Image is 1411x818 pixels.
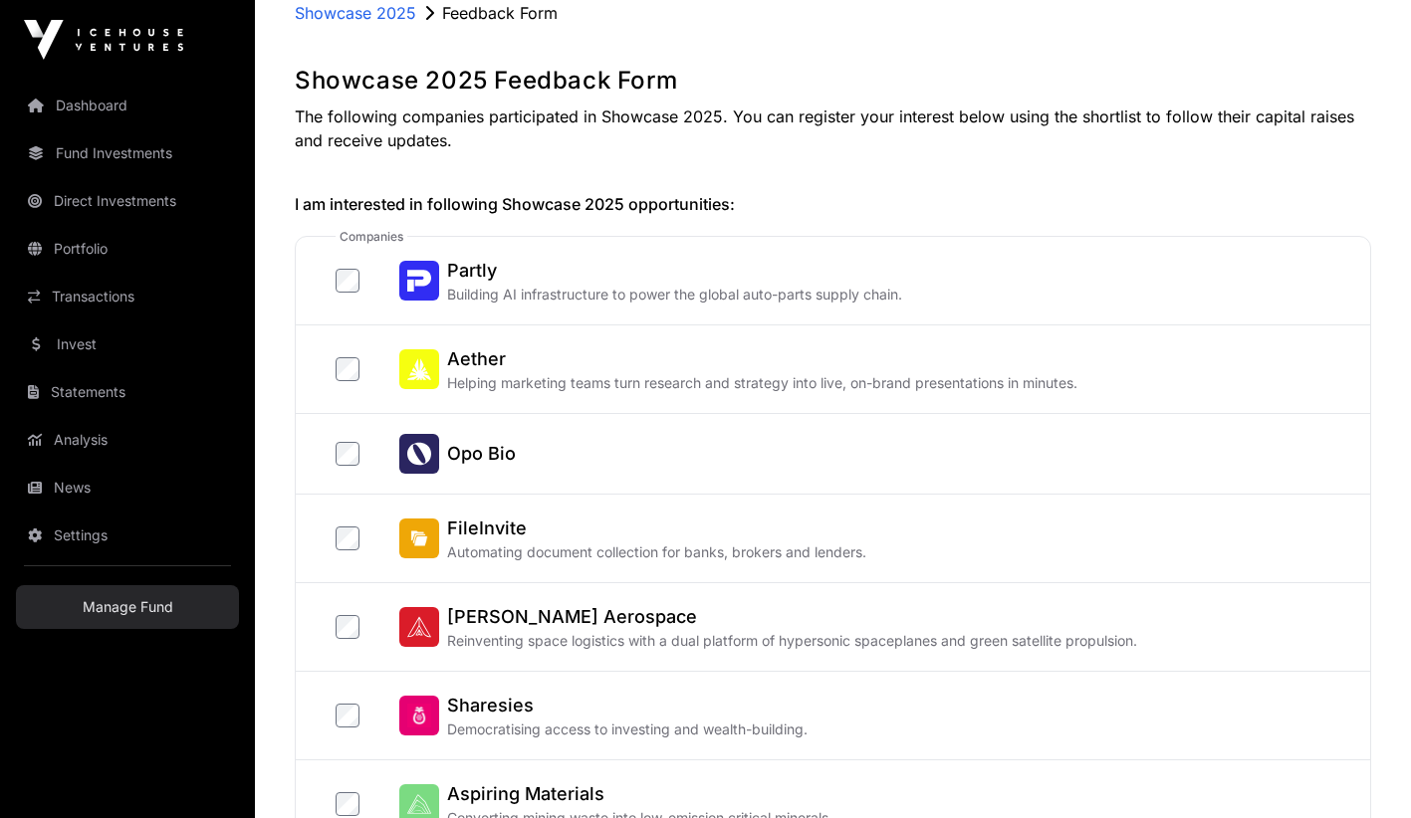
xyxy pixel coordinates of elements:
[16,84,239,127] a: Dashboard
[447,780,832,808] h2: Aspiring Materials
[295,192,1371,216] h2: I am interested in following Showcase 2025 opportunities:
[447,603,1137,631] h2: [PERSON_NAME] Aerospace
[447,692,808,719] h2: Sharesies
[447,373,1077,393] p: Helping marketing teams turn research and strategy into live, on-brand presentations in minutes.
[447,542,866,562] p: Automating document collection for banks, brokers and lenders.
[447,514,866,542] h2: FileInvite
[1311,722,1411,818] iframe: Chat Widget
[399,349,439,389] img: Aether
[16,370,239,414] a: Statements
[447,257,902,285] h2: Partly
[336,357,359,381] input: AetherAetherHelping marketing teams turn research and strategy into live, on-brand presentations ...
[16,131,239,175] a: Fund Investments
[16,513,239,557] a: Settings
[336,704,359,727] input: SharesiesSharesiesDemocratising access to investing and wealth-building.
[447,719,808,739] p: Democratising access to investing and wealth-building.
[336,615,359,639] input: Dawn Aerospace[PERSON_NAME] AerospaceReinventing space logistics with a dual platform of hyperson...
[336,229,407,245] span: companies
[447,631,1137,651] p: Reinventing space logistics with a dual platform of hypersonic spaceplanes and green satellite pr...
[16,466,239,510] a: News
[295,65,1371,97] h1: Showcase 2025 Feedback Form
[442,1,558,25] p: Feedback Form
[336,792,359,816] input: Aspiring MaterialsAspiring MaterialsConverting mining waste into low-emission critical minerals.
[399,518,439,558] img: FileInvite
[16,322,239,366] a: Invest
[447,345,1077,373] h2: Aether
[399,434,439,474] img: Opo Bio
[399,607,439,647] img: Dawn Aerospace
[295,104,1371,152] p: The following companies participated in Showcase 2025. You can register your interest below using...
[447,440,516,468] h2: Opo Bio
[447,285,902,305] p: Building AI infrastructure to power the global auto-parts supply chain.
[295,1,416,25] a: Showcase 2025
[336,269,359,293] input: PartlyPartlyBuilding AI infrastructure to power the global auto-parts supply chain.
[24,20,183,60] img: Icehouse Ventures Logo
[16,275,239,318] a: Transactions
[399,696,439,735] img: Sharesies
[16,585,239,629] a: Manage Fund
[16,418,239,462] a: Analysis
[399,261,439,301] img: Partly
[336,526,359,550] input: FileInviteFileInviteAutomating document collection for banks, brokers and lenders.
[336,442,359,466] input: Opo BioOpo Bio
[16,227,239,271] a: Portfolio
[16,179,239,223] a: Direct Investments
